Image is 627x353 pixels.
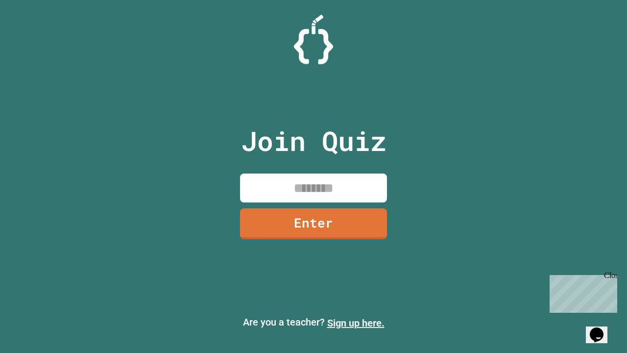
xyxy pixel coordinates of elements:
a: Enter [240,208,387,239]
img: Logo.svg [294,15,333,64]
iframe: chat widget [586,314,617,343]
iframe: chat widget [546,271,617,313]
div: Chat with us now!Close [4,4,68,62]
p: Join Quiz [241,121,386,161]
p: Are you a teacher? [8,315,619,330]
a: Sign up here. [327,317,385,329]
